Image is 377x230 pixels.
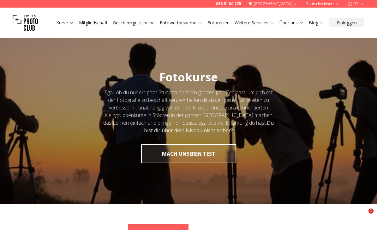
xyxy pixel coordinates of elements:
div: Egal, ob du nur ein paar Stunden oder ein ganzes Jahr Zeit hast, um dich mit der Fotografie zu be... [103,89,274,134]
span: 1 [368,208,374,214]
a: Über uns [279,20,304,26]
a: Weitere Services [235,20,274,26]
button: Blog [306,18,327,27]
button: Kurse [54,18,76,27]
button: Geschenkgutscheine [110,18,157,27]
iframe: Intercom live chat [356,208,371,224]
button: Über uns [277,18,306,27]
a: Fotowettbewerbe [160,20,202,26]
span: Fotokurse [159,69,218,85]
button: Fotowettbewerbe [157,18,205,27]
img: Swiss photo club [13,10,38,35]
a: Fotoreisen [207,20,230,26]
button: MACH UNSEREN TEST [141,144,236,163]
a: Geschenkgutscheine [113,20,155,26]
a: 058 51 00 270 [216,1,241,6]
button: Mitgliedschaft [76,18,110,27]
a: Kurse [56,20,74,26]
a: Blog [309,20,324,26]
button: Fotoreisen [205,18,232,27]
button: Weitere Services [232,18,277,27]
button: Einloggen [329,18,364,27]
a: Mitgliedschaft [79,20,108,26]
